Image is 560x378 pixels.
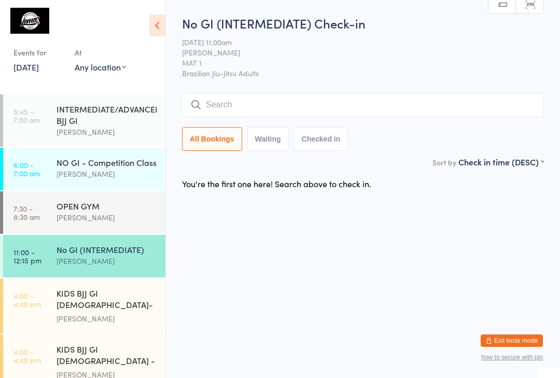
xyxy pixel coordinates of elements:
[57,255,157,267] div: [PERSON_NAME]
[3,235,165,277] a: 11:00 -12:15 pmNo GI (INTERMEDIATE)[PERSON_NAME]
[13,44,64,61] div: Events for
[3,94,165,147] a: 5:45 -7:00 amINTERMEDIATE/ADVANCED BJJ GI[PERSON_NAME]
[57,212,157,223] div: [PERSON_NAME]
[458,156,544,167] div: Check in time (DESC)
[432,157,456,167] label: Sort by
[57,168,157,180] div: [PERSON_NAME]
[182,37,528,47] span: [DATE] 11:00am
[3,148,165,190] a: 6:00 -7:00 amNO GI - Competition Class[PERSON_NAME]
[13,347,41,364] time: 4:00 - 4:40 pm
[13,107,40,124] time: 5:45 - 7:00 am
[481,354,543,361] button: how to secure with pin
[13,204,40,221] time: 7:30 - 8:30 am
[57,313,157,325] div: [PERSON_NAME]
[57,343,157,369] div: KIDS BJJ GI [DEMOGRAPHIC_DATA] - Level 1
[57,244,157,255] div: No GI (INTERMEDIATE)
[247,127,289,151] button: Waiting
[182,68,544,78] span: Brazilian Jiu-Jitsu Adults
[182,58,528,68] span: MAT 1
[75,44,126,61] div: At
[481,334,543,347] button: Exit kiosk mode
[182,47,528,58] span: [PERSON_NAME]
[13,248,41,264] time: 11:00 - 12:15 pm
[182,127,242,151] button: All Bookings
[3,278,165,333] a: 4:00 -4:40 pmKIDS BJJ GI [DEMOGRAPHIC_DATA]- Level 2[PERSON_NAME]
[57,157,157,168] div: NO GI - Competition Class
[182,178,371,189] div: You're the first one here! Search above to check in.
[13,291,41,308] time: 4:00 - 4:40 pm
[57,287,157,313] div: KIDS BJJ GI [DEMOGRAPHIC_DATA]- Level 2
[10,8,49,34] img: Lemos Brazilian Jiu-Jitsu
[294,127,348,151] button: Checked in
[57,126,157,138] div: [PERSON_NAME]
[57,103,157,126] div: INTERMEDIATE/ADVANCED BJJ GI
[75,61,126,73] div: Any location
[182,93,544,117] input: Search
[13,161,40,177] time: 6:00 - 7:00 am
[182,15,544,32] h2: No GI (INTERMEDIATE) Check-in
[3,191,165,234] a: 7:30 -8:30 amOPEN GYM[PERSON_NAME]
[57,200,157,212] div: OPEN GYM
[13,61,39,73] a: [DATE]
